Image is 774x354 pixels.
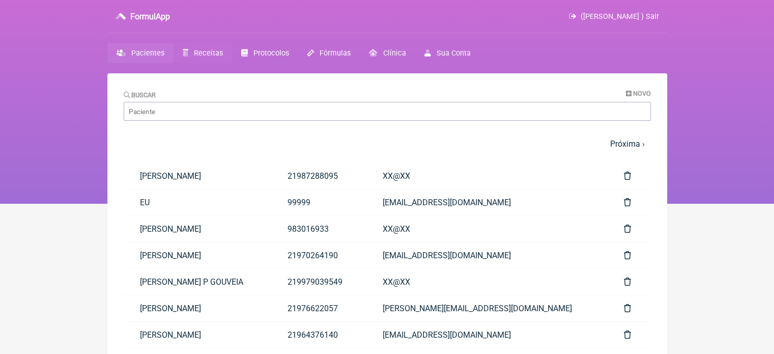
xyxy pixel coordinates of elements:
a: Fórmulas [298,43,360,63]
a: [PERSON_NAME] [124,242,271,268]
a: XX@XX [366,269,608,295]
span: Fórmulas [320,49,351,58]
h3: FormulApp [130,12,170,21]
a: [PERSON_NAME] [124,163,271,189]
span: Receitas [194,49,223,58]
a: 21970264190 [271,242,366,268]
a: Receitas [174,43,232,63]
a: [PERSON_NAME] [124,295,271,321]
input: Paciente [124,102,651,121]
nav: pager [124,133,651,155]
a: XX@XX [366,163,608,189]
a: [PERSON_NAME] [124,322,271,348]
a: Clínica [360,43,415,63]
a: 21964376140 [271,322,366,348]
a: XX@XX [366,216,608,242]
a: [PERSON_NAME][EMAIL_ADDRESS][DOMAIN_NAME] [366,295,608,321]
a: EU [124,189,271,215]
a: Sua Conta [415,43,479,63]
a: [EMAIL_ADDRESS][DOMAIN_NAME] [366,189,608,215]
a: 21976622057 [271,295,366,321]
a: [PERSON_NAME] P GOUVEIA [124,269,271,295]
span: Clínica [383,49,406,58]
a: Pacientes [107,43,174,63]
span: Sua Conta [437,49,471,58]
span: Novo [633,90,651,97]
a: Protocolos [232,43,298,63]
a: Novo [626,90,651,97]
a: 21987288095 [271,163,366,189]
a: 99999 [271,189,366,215]
a: ([PERSON_NAME] ) Sair [569,12,658,21]
span: Pacientes [131,49,164,58]
a: [PERSON_NAME] [124,216,271,242]
label: Buscar [124,91,156,99]
span: ([PERSON_NAME] ) Sair [581,12,659,21]
a: [EMAIL_ADDRESS][DOMAIN_NAME] [366,322,608,348]
span: Protocolos [253,49,289,58]
a: 219979039549 [271,269,366,295]
a: 983016933 [271,216,366,242]
a: [EMAIL_ADDRESS][DOMAIN_NAME] [366,242,608,268]
a: Próxima › [610,139,645,149]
